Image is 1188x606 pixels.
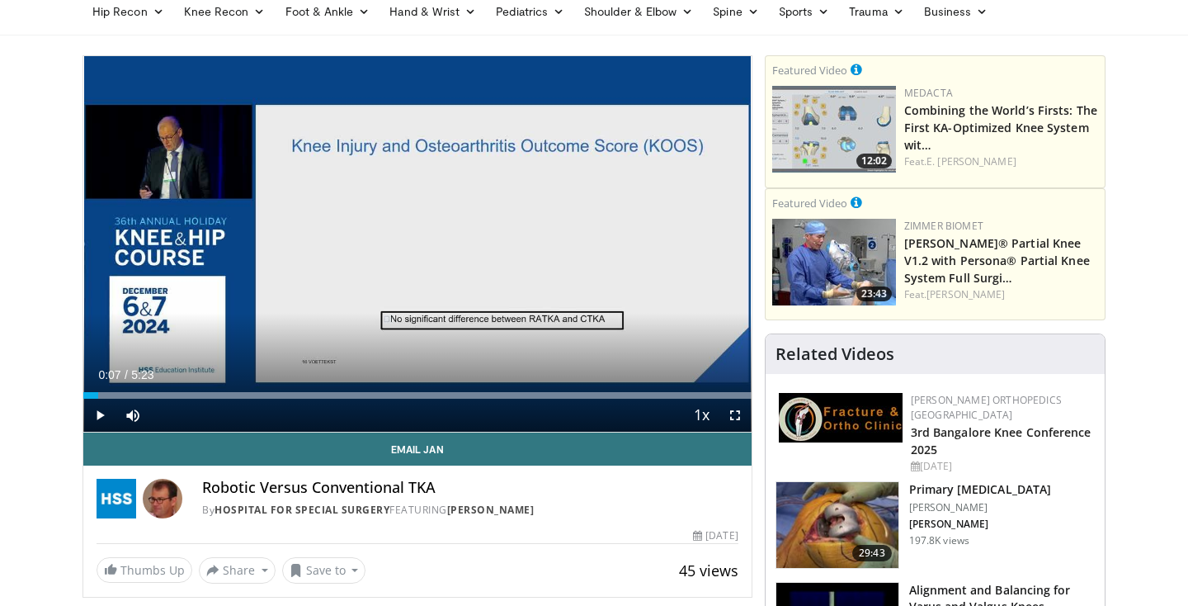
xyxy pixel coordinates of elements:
[926,154,1016,168] a: E. [PERSON_NAME]
[199,557,276,584] button: Share
[911,459,1091,474] div: [DATE]
[772,63,847,78] small: Featured Video
[775,481,1095,569] a: 29:43 Primary [MEDICAL_DATA] [PERSON_NAME] [PERSON_NAME] 197.8K views
[776,482,898,568] img: 297061_3.png.150x105_q85_crop-smart_upscale.jpg
[909,518,1051,531] p: [PERSON_NAME]
[904,154,1098,169] div: Feat.
[447,503,535,517] a: [PERSON_NAME]
[904,219,983,233] a: Zimmer Biomet
[772,86,896,173] a: 12:02
[772,86,896,173] img: aaf1b7f9-f888-4d9f-a252-3ca059a0bd02.150x105_q85_crop-smart_upscale.jpg
[926,287,1005,301] a: [PERSON_NAME]
[83,433,752,466] a: Email Jan
[97,557,192,583] a: Thumbs Up
[83,399,116,432] button: Play
[202,503,738,518] div: By FEATURING
[904,287,1098,302] div: Feat.
[904,102,1097,153] a: Combining the World’s Firsts: The First KA-Optimized Knee System wit…
[856,154,892,168] span: 12:02
[911,424,1091,457] a: 3rd Bangalore Knee Conference 2025
[98,368,120,381] span: 0:07
[214,503,389,517] a: Hospital for Special Surgery
[143,479,182,518] img: Avatar
[686,399,719,432] button: Playback Rate
[904,235,1090,286] a: [PERSON_NAME]® Partial Knee V1.2 with Persona® Partial Knee System Full Surgi…
[83,392,752,399] div: Progress Bar
[719,399,752,432] button: Fullscreen
[116,399,149,432] button: Mute
[904,86,953,100] a: Medacta
[202,479,738,497] h4: Robotic Versus Conventional TKA
[282,557,366,584] button: Save to
[909,534,969,547] p: 197.8K views
[856,286,892,301] span: 23:43
[909,481,1051,498] h3: Primary [MEDICAL_DATA]
[911,393,1062,422] a: [PERSON_NAME] Orthopedics [GEOGRAPHIC_DATA]
[852,545,892,561] span: 29:43
[83,56,752,433] video-js: Video Player
[131,368,153,381] span: 5:23
[772,219,896,305] a: 23:43
[775,344,894,364] h4: Related Videos
[909,501,1051,514] p: [PERSON_NAME]
[679,561,738,580] span: 45 views
[779,393,903,443] img: 1ab50d05-db0e-42c7-b700-94c6e0976be2.jpeg.150x105_q85_autocrop_double_scale_upscale_version-0.2.jpg
[693,528,738,543] div: [DATE]
[772,196,847,211] small: Featured Video
[772,219,896,305] img: 99b1778f-d2b2-419a-8659-7269f4b428ba.150x105_q85_crop-smart_upscale.jpg
[125,368,128,381] span: /
[97,479,136,518] img: Hospital for Special Surgery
